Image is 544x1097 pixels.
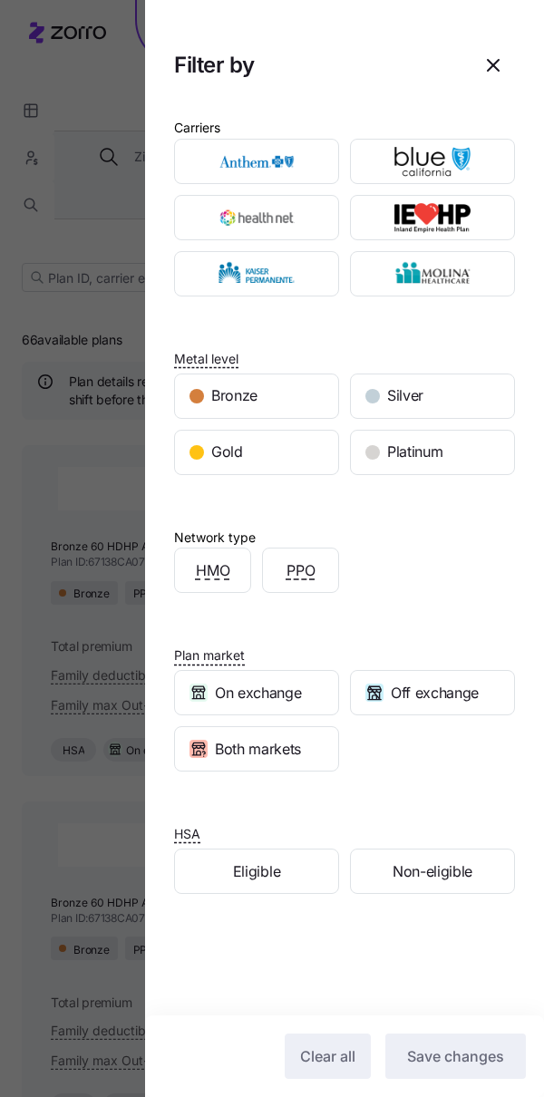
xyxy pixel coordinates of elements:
[174,350,238,368] span: Metal level
[287,559,316,582] span: PPO
[285,1034,371,1079] button: Clear all
[174,646,245,665] span: Plan market
[211,384,257,407] span: Bronze
[407,1045,504,1067] span: Save changes
[393,860,472,883] span: Non-eligible
[300,1045,355,1067] span: Clear all
[190,199,324,236] img: Health Net
[387,384,423,407] span: Silver
[196,559,230,582] span: HMO
[366,256,500,292] img: Molina
[366,199,500,236] img: Inland Empire Health Plan
[391,682,479,704] span: Off exchange
[174,118,220,138] div: Carriers
[190,143,324,180] img: Anthem
[174,528,256,548] div: Network type
[174,825,200,843] span: HSA
[215,738,301,761] span: Both markets
[211,441,243,463] span: Gold
[387,441,442,463] span: Platinum
[215,682,301,704] span: On exchange
[174,51,457,79] h1: Filter by
[190,256,324,292] img: Kaiser Permanente
[233,860,280,883] span: Eligible
[385,1034,526,1079] button: Save changes
[366,143,500,180] img: BlueShield of California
